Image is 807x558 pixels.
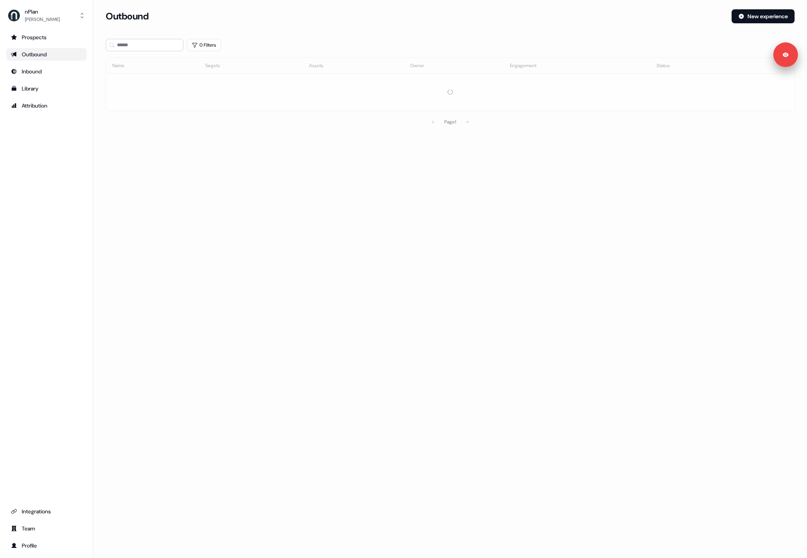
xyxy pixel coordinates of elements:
button: nPlan[PERSON_NAME] [6,6,87,25]
button: 0 Filters [187,39,221,51]
div: Prospects [11,33,82,41]
div: Profile [11,542,82,549]
div: nPlan [25,8,60,16]
div: Integrations [11,508,82,515]
div: Library [11,85,82,92]
a: Go to outbound experience [6,48,87,61]
div: Team [11,525,82,532]
h3: Outbound [106,10,148,22]
a: Go to templates [6,82,87,95]
a: Go to profile [6,539,87,552]
div: Inbound [11,68,82,75]
div: [PERSON_NAME] [25,16,60,23]
a: Go to prospects [6,31,87,43]
a: Go to Inbound [6,65,87,78]
div: Attribution [11,102,82,110]
a: Go to integrations [6,505,87,518]
a: Go to team [6,522,87,535]
div: Outbound [11,50,82,58]
button: New experience [732,9,795,23]
a: Go to attribution [6,99,87,112]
